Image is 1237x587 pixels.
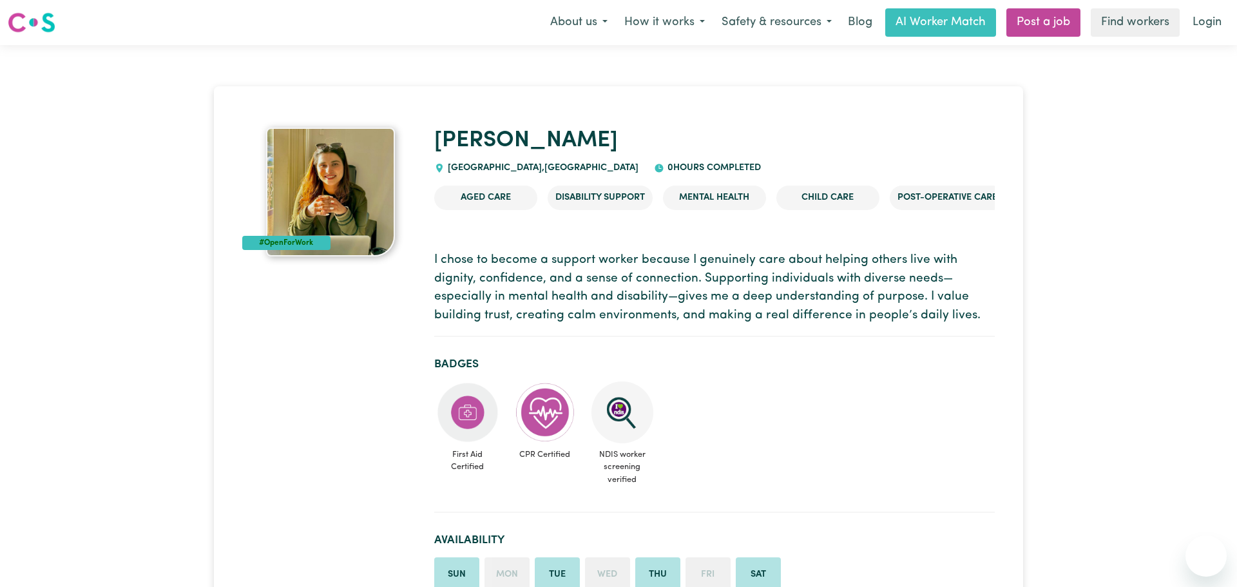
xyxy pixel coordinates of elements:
a: Login [1185,8,1229,37]
button: About us [542,9,616,36]
span: First Aid Certified [434,443,501,478]
img: Care and support worker has completed First Aid Certification [437,381,499,443]
button: Safety & resources [713,9,840,36]
a: Post a job [1006,8,1080,37]
h2: Availability [434,534,995,547]
a: AI Worker Match [885,8,996,37]
span: 0 hours completed [664,163,761,173]
a: Find workers [1091,8,1180,37]
button: How it works [616,9,713,36]
span: NDIS worker screening verified [589,443,656,491]
li: Aged Care [434,186,537,210]
span: CPR Certified [512,443,579,466]
span: [GEOGRAPHIC_DATA] , [GEOGRAPHIC_DATA] [445,163,638,173]
h2: Badges [434,358,995,371]
img: Careseekers logo [8,11,55,34]
img: Sania [266,128,395,256]
img: NDIS Worker Screening Verified [591,381,653,443]
p: I chose to become a support worker because I genuinely care about helping others live with dignit... [434,251,995,325]
li: Child care [776,186,879,210]
iframe: Button to launch messaging window [1185,535,1227,577]
img: Care and support worker has completed CPR Certification [514,381,576,443]
a: [PERSON_NAME] [434,130,618,152]
a: Sania's profile picture'#OpenForWork [242,128,419,256]
li: Mental Health [663,186,766,210]
li: Disability Support [548,186,653,210]
a: Blog [840,8,880,37]
li: Post-operative care [890,186,1005,210]
a: Careseekers logo [8,8,55,37]
div: #OpenForWork [242,236,331,250]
